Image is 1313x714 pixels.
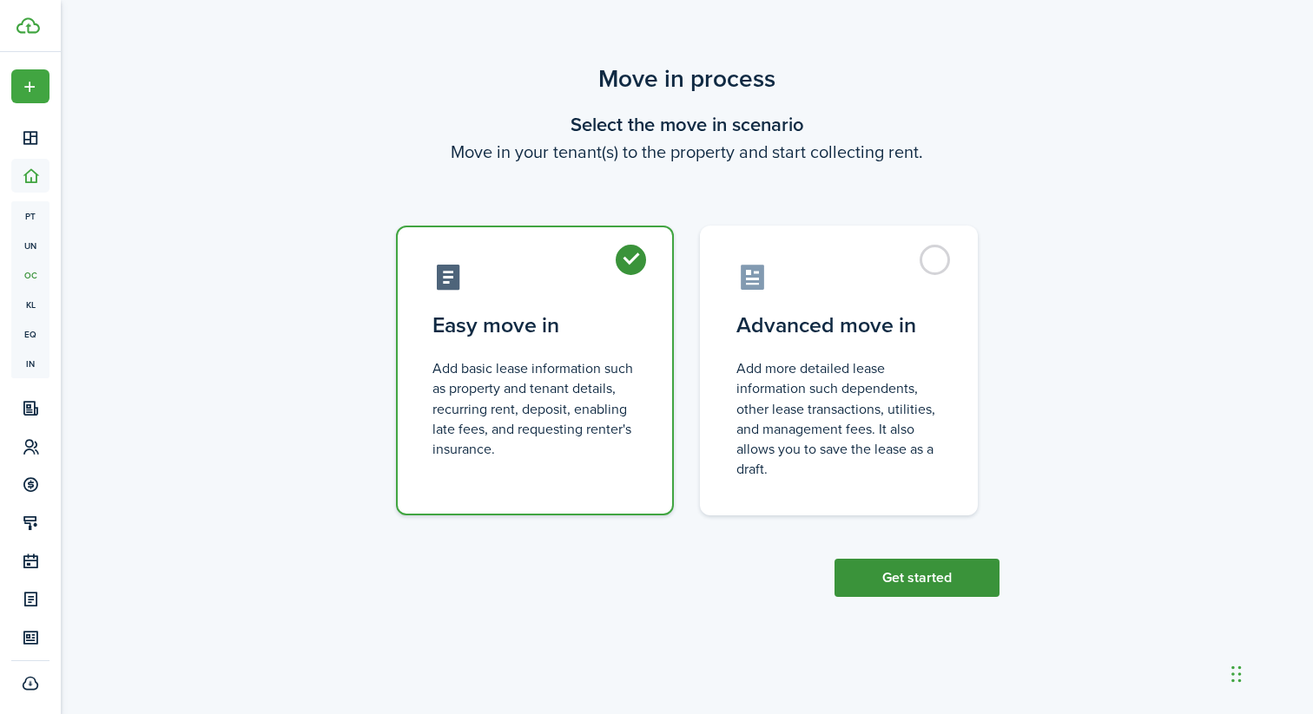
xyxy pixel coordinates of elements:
[374,139,1000,165] wizard-step-header-description: Move in your tenant(s) to the property and start collecting rent.
[374,61,1000,97] scenario-title: Move in process
[432,310,637,341] control-radio-card-title: Easy move in
[16,17,40,34] img: TenantCloud
[835,559,1000,597] button: Get started
[11,231,49,260] a: un
[736,358,941,479] control-radio-card-description: Add more detailed lease information such dependents, other lease transactions, utilities, and man...
[11,290,49,319] a: kl
[1226,631,1313,714] iframe: Chat Widget
[736,310,941,341] control-radio-card-title: Advanced move in
[11,319,49,349] a: eq
[11,349,49,378] a: in
[11,260,49,290] a: oc
[11,201,49,231] a: pt
[374,110,1000,139] wizard-step-header-title: Select the move in scenario
[1231,648,1242,700] div: Drag
[432,358,637,459] control-radio-card-description: Add basic lease information such as property and tenant details, recurring rent, deposit, enablin...
[11,69,49,103] button: Open menu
